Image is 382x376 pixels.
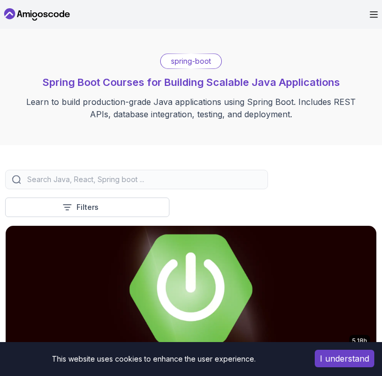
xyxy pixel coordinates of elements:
button: Open Menu [370,11,378,18]
p: 5.18h [352,337,367,345]
img: Advanced Spring Boot card [6,226,376,353]
span: Spring Boot Courses for Building Scalable Java Applications [43,76,340,88]
p: Learn to build production-grade Java applications using Spring Boot. Includes REST APIs, database... [18,96,364,120]
p: spring-boot [171,56,211,66]
button: Filters [5,198,169,217]
input: Search Java, React, Spring boot ... [25,174,261,185]
div: This website uses cookies to enhance the user experience. [8,350,299,368]
p: Filters [77,202,99,212]
button: Accept cookies [315,350,374,367]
